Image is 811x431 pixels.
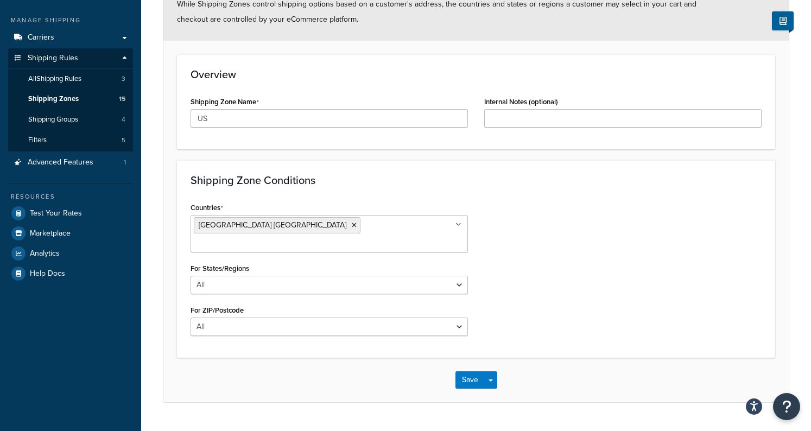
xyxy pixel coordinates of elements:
span: 5 [122,136,125,145]
h3: Shipping Zone Conditions [191,174,762,186]
button: Show Help Docs [772,11,794,30]
li: Shipping Groups [8,110,133,130]
span: Shipping Rules [28,54,78,63]
span: Marketplace [30,229,71,238]
span: Help Docs [30,269,65,278]
a: Analytics [8,244,133,263]
a: Shipping Groups4 [8,110,133,130]
button: Save [455,371,485,389]
label: Internal Notes (optional) [484,98,558,106]
a: Help Docs [8,264,133,283]
span: 3 [122,74,125,84]
li: Shipping Zones [8,89,133,109]
span: Filters [28,136,47,145]
a: Shipping Zones15 [8,89,133,109]
a: Shipping Rules [8,48,133,68]
div: Manage Shipping [8,16,133,25]
li: Filters [8,130,133,150]
label: For States/Regions [191,264,249,272]
label: For ZIP/Postcode [191,306,244,314]
a: Marketplace [8,224,133,243]
span: 15 [119,94,125,104]
span: Advanced Features [28,158,93,167]
label: Countries [191,204,223,212]
li: Advanced Features [8,153,133,173]
a: Advanced Features1 [8,153,133,173]
span: Analytics [30,249,60,258]
a: AllShipping Rules3 [8,69,133,89]
span: [GEOGRAPHIC_DATA] [GEOGRAPHIC_DATA] [199,219,346,231]
li: Shipping Rules [8,48,133,151]
span: 4 [122,115,125,124]
div: Resources [8,192,133,201]
button: Open Resource Center [773,393,800,420]
span: Shipping Zones [28,94,79,104]
span: 1 [124,158,126,167]
a: Test Your Rates [8,204,133,223]
span: All Shipping Rules [28,74,81,84]
a: Filters5 [8,130,133,150]
span: Carriers [28,33,54,42]
a: Carriers [8,28,133,48]
h3: Overview [191,68,762,80]
span: Shipping Groups [28,115,78,124]
label: Shipping Zone Name [191,98,259,106]
span: Test Your Rates [30,209,82,218]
